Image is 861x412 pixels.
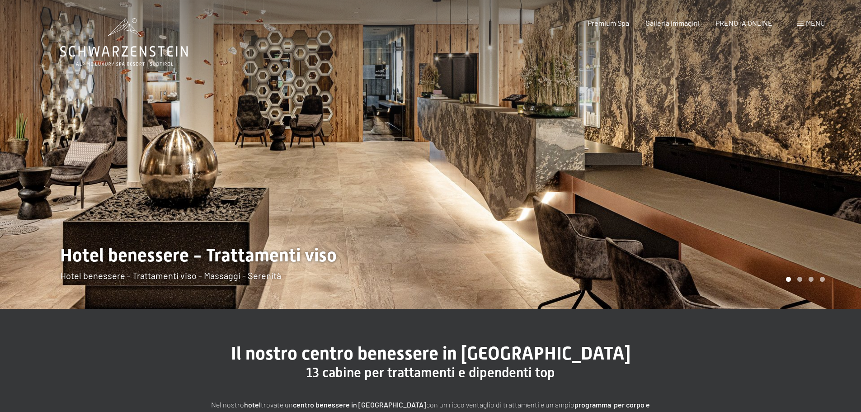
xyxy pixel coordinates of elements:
[231,343,630,364] span: Il nostro centro benessere in [GEOGRAPHIC_DATA]
[806,19,825,27] span: Menu
[306,365,555,380] span: 13 cabine per trattamenti e dipendenti top
[715,19,772,27] a: PRENOTA ONLINE
[588,19,629,27] a: Premium Spa
[645,19,700,27] a: Galleria immagini
[820,277,825,282] div: Carousel Page 4
[244,400,261,409] strong: hotel
[783,277,825,282] div: Carousel Pagination
[809,277,814,282] div: Carousel Page 3
[293,400,426,409] strong: centro benessere in [GEOGRAPHIC_DATA]
[786,277,791,282] div: Carousel Page 1 (Current Slide)
[797,277,802,282] div: Carousel Page 2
